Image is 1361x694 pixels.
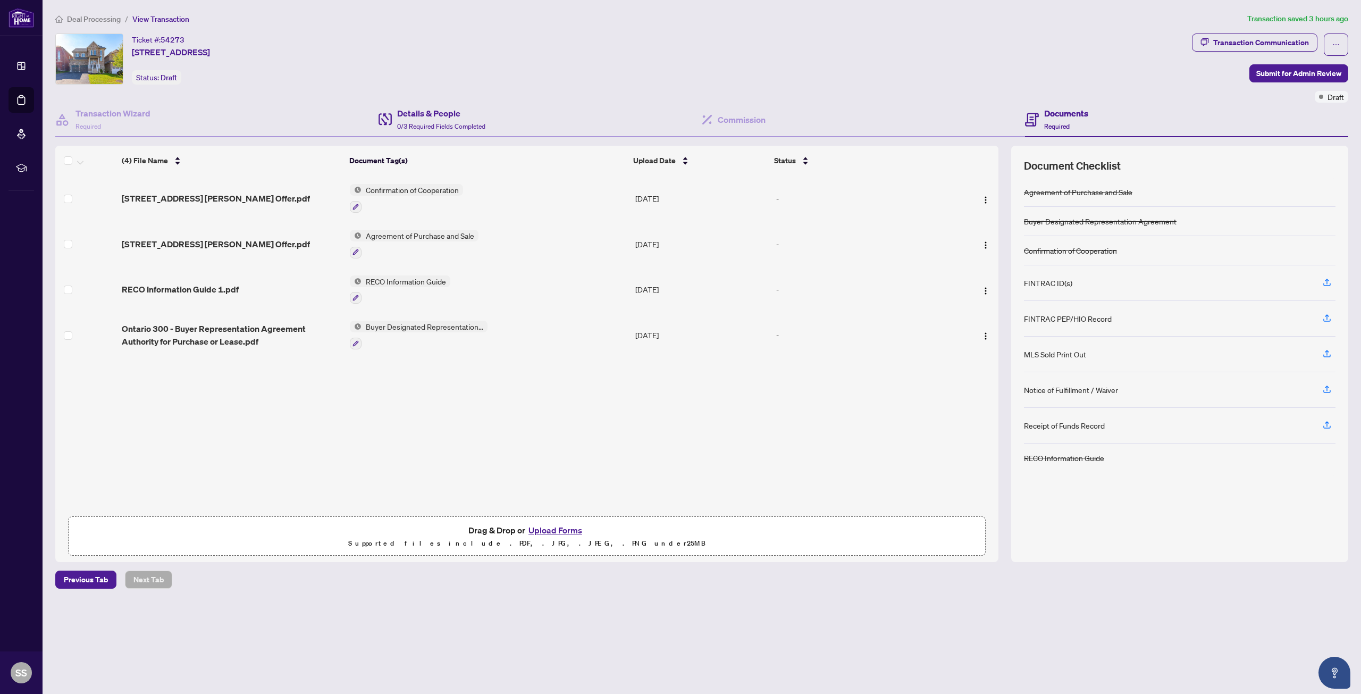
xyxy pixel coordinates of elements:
button: Status IconConfirmation of Cooperation [350,184,463,213]
h4: Documents [1044,107,1088,120]
button: Status IconAgreement of Purchase and Sale [350,230,478,258]
span: Agreement of Purchase and Sale [362,230,478,241]
li: / [125,13,128,25]
div: FINTRAC PEP/HIO Record [1024,313,1112,324]
h4: Details & People [397,107,485,120]
button: Status IconRECO Information Guide [350,275,450,304]
span: Draft [161,73,177,82]
div: MLS Sold Print Out [1024,348,1086,360]
td: [DATE] [631,221,772,267]
button: Logo [977,190,994,207]
button: Status IconBuyer Designated Representation Agreement [350,321,488,349]
button: Upload Forms [525,523,585,537]
div: - [776,329,944,341]
div: Status: [132,70,181,85]
img: logo [9,8,34,28]
p: Supported files include .PDF, .JPG, .JPEG, .PNG under 25 MB [75,537,979,550]
button: Submit for Admin Review [1249,64,1348,82]
div: Ticket #: [132,34,184,46]
h4: Commission [718,113,766,126]
div: RECO Information Guide [1024,452,1104,464]
span: Confirmation of Cooperation [362,184,463,196]
div: Transaction Communication [1213,34,1309,51]
span: 0/3 Required Fields Completed [397,122,485,130]
span: RECO Information Guide 1.pdf [122,283,239,296]
img: Status Icon [350,321,362,332]
span: [STREET_ADDRESS] [PERSON_NAME] Offer.pdf [122,192,310,205]
span: [STREET_ADDRESS] [132,46,210,58]
h4: Transaction Wizard [75,107,150,120]
span: 54273 [161,35,184,45]
img: Status Icon [350,184,362,196]
button: Next Tab [125,571,172,589]
td: [DATE] [631,312,772,358]
img: Status Icon [350,230,362,241]
th: Status [770,146,946,175]
div: FINTRAC ID(s) [1024,277,1072,289]
button: Transaction Communication [1192,34,1317,52]
article: Transaction saved 3 hours ago [1247,13,1348,25]
button: Open asap [1318,657,1350,689]
span: RECO Information Guide [362,275,450,287]
span: ellipsis [1332,41,1340,48]
span: Submit for Admin Review [1256,65,1341,82]
div: - [776,283,944,295]
img: IMG-E12399349_1.jpg [56,34,123,84]
button: Previous Tab [55,571,116,589]
td: [DATE] [631,267,772,313]
div: Receipt of Funds Record [1024,420,1105,431]
span: Drag & Drop orUpload FormsSupported files include .PDF, .JPG, .JPEG, .PNG under25MB [69,517,985,556]
div: - [776,193,944,204]
th: (4) File Name [117,146,345,175]
div: - [776,238,944,250]
button: Logo [977,327,994,344]
span: (4) File Name [122,155,168,166]
div: Buyer Designated Representation Agreement [1024,215,1177,227]
span: Drag & Drop or [468,523,585,537]
span: Upload Date [633,155,676,166]
span: Document Checklist [1024,158,1121,173]
span: Draft [1328,91,1344,103]
span: Previous Tab [64,571,108,588]
div: Agreement of Purchase and Sale [1024,186,1132,198]
img: Logo [981,196,990,204]
span: Status [774,155,796,166]
td: [DATE] [631,175,772,221]
span: Required [1044,122,1070,130]
img: Logo [981,332,990,340]
span: SS [15,665,27,680]
div: Notice of Fulfillment / Waiver [1024,384,1118,396]
button: Logo [977,281,994,298]
span: Buyer Designated Representation Agreement [362,321,488,332]
button: Logo [977,236,994,253]
span: View Transaction [132,14,189,24]
span: home [55,15,63,23]
span: Required [75,122,101,130]
span: Deal Processing [67,14,121,24]
img: Logo [981,287,990,295]
span: Ontario 300 - Buyer Representation Agreement Authority for Purchase or Lease.pdf [122,322,341,348]
th: Upload Date [629,146,770,175]
div: Confirmation of Cooperation [1024,245,1117,256]
img: Status Icon [350,275,362,287]
span: [STREET_ADDRESS] [PERSON_NAME] Offer.pdf [122,238,310,250]
img: Logo [981,241,990,249]
th: Document Tag(s) [345,146,629,175]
